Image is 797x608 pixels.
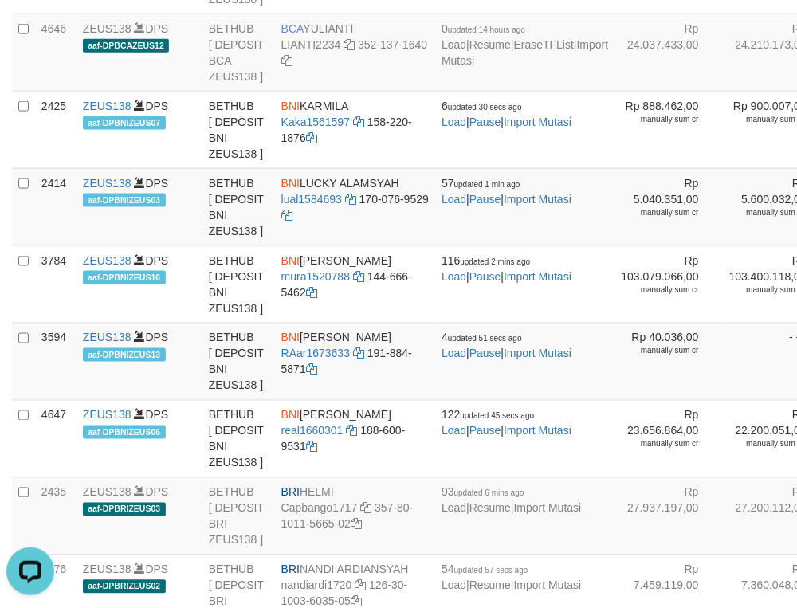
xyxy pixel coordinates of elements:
a: Copy 1446665462 to clipboard [306,286,317,299]
span: BNI [281,100,300,112]
span: updated 14 hours ago [448,25,525,34]
span: BNI [281,409,300,422]
a: Copy lual1584693 to clipboard [345,193,356,206]
td: 3784 [35,245,77,323]
span: updated 51 secs ago [448,335,522,343]
a: Import Mutasi [504,347,571,360]
a: Capbango1717 [281,502,358,515]
td: Rp 40.036,00 [615,323,723,400]
a: Copy real1660301 to clipboard [346,425,357,437]
td: DPS [77,477,202,555]
div: manually sum cr [622,439,699,450]
td: Rp 103.079.066,00 [615,245,723,323]
td: DPS [77,91,202,168]
td: DPS [77,168,202,245]
a: lual1584693 [281,193,342,206]
span: | | [442,254,571,283]
td: Rp 888.462,00 [615,91,723,168]
a: Kaka1561597 [281,116,350,128]
a: Import Mutasi [514,502,582,515]
a: ZEUS138 [83,177,132,190]
a: Load [442,347,466,360]
span: updated 45 secs ago [461,412,535,421]
a: LIANTI2234 [281,38,341,51]
a: Copy nandiardi1720 to clipboard [355,579,366,592]
td: BETHUB [ DEPOSIT BRI ZEUS138 ] [202,477,275,555]
span: | | [442,486,581,515]
a: Copy 3521371640 to clipboard [281,54,292,67]
span: 6 [442,100,522,112]
a: Resume [469,502,511,515]
a: Resume [469,579,511,592]
td: Rp 24.037.433,00 [615,14,723,91]
span: updated 6 mins ago [454,489,524,498]
a: ZEUS138 [83,486,132,499]
span: 93 [442,486,524,499]
a: Copy mura1520788 to clipboard [353,270,364,283]
a: Copy 1886009531 to clipboard [306,441,317,453]
a: Load [442,193,466,206]
td: BETHUB [ DEPOSIT BCA ZEUS138 ] [202,14,275,91]
td: Rp 27.937.197,00 [615,477,723,555]
a: Pause [469,193,501,206]
td: 2414 [35,168,77,245]
a: Import Mutasi [442,38,608,67]
a: Pause [469,347,501,360]
td: 3594 [35,323,77,400]
span: BNI [281,177,300,190]
a: Copy 357801011566502 to clipboard [351,518,362,531]
td: BETHUB [ DEPOSIT BNI ZEUS138 ] [202,91,275,168]
a: Copy Capbango1717 to clipboard [360,502,371,515]
a: Import Mutasi [504,193,571,206]
span: updated 57 secs ago [454,567,528,575]
span: updated 2 mins ago [461,257,531,266]
a: Import Mutasi [504,270,571,283]
td: DPS [77,14,202,91]
div: manually sum cr [622,284,699,296]
div: manually sum cr [622,207,699,218]
a: Load [442,270,466,283]
td: BETHUB [ DEPOSIT BNI ZEUS138 ] [202,400,275,477]
a: EraseTFList [514,38,574,51]
td: DPS [77,400,202,477]
span: aaf-DPBNIZEUS03 [83,194,166,207]
td: Rp 5.040.351,00 [615,168,723,245]
span: aaf-DPBRIZEUS02 [83,580,166,594]
span: | | [442,100,571,128]
a: Copy 126301003603505 to clipboard [351,595,362,608]
a: ZEUS138 [83,22,132,35]
div: manually sum cr [622,346,699,357]
span: BRI [281,563,300,576]
td: Rp 23.656.864,00 [615,400,723,477]
td: [PERSON_NAME] 188-600-9531 [275,400,435,477]
td: 4647 [35,400,77,477]
td: DPS [77,323,202,400]
td: 4646 [35,14,77,91]
a: Import Mutasi [514,579,582,592]
a: mura1520788 [281,270,350,283]
span: aaf-DPBNIZEUS13 [83,348,166,362]
a: Load [442,38,466,51]
a: Copy 1582201876 to clipboard [306,131,317,144]
a: Load [442,425,466,437]
td: BETHUB [ DEPOSIT BNI ZEUS138 ] [202,168,275,245]
span: 54 [442,563,528,576]
button: Open LiveChat chat widget [6,6,54,54]
td: [PERSON_NAME] 191-884-5871 [275,323,435,400]
td: KARMILA 158-220-1876 [275,91,435,168]
a: Copy RAar1673633 to clipboard [353,347,364,360]
a: Copy Kaka1561597 to clipboard [353,116,364,128]
span: 116 [442,254,530,267]
a: RAar1673633 [281,347,350,360]
td: LUCKY ALAMSYAH 170-076-9529 [275,168,435,245]
a: ZEUS138 [83,563,132,576]
a: ZEUS138 [83,331,132,344]
span: 122 [442,409,534,422]
span: BNI [281,331,300,344]
td: BETHUB [ DEPOSIT BNI ZEUS138 ] [202,245,275,323]
td: BETHUB [ DEPOSIT BNI ZEUS138 ] [202,323,275,400]
span: 0 [442,22,525,35]
td: 2425 [35,91,77,168]
a: Resume [469,38,511,51]
td: YULIANTI 352-137-1640 [275,14,435,91]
